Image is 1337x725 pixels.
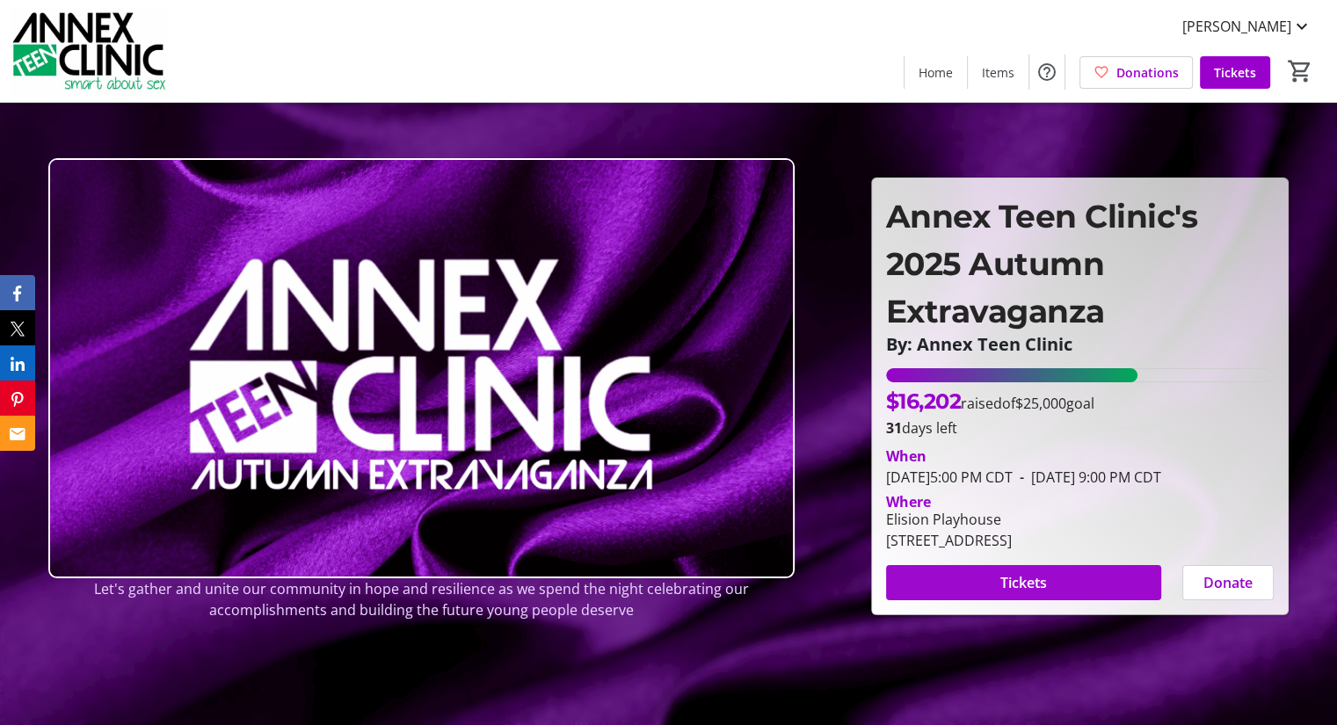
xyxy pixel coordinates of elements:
[886,368,1274,382] div: 64.80799999999999% of fundraising goal reached
[886,530,1012,551] div: [STREET_ADDRESS]
[1015,394,1066,413] span: $25,000
[886,388,962,414] span: $16,202
[886,446,926,467] div: When
[1079,56,1193,89] a: Donations
[1200,56,1270,89] a: Tickets
[11,7,167,95] img: Annex Teen Clinic's Logo
[905,56,967,89] a: Home
[886,197,1198,330] span: Annex Teen Clinic's 2025 Autumn Extravaganza
[886,565,1161,600] button: Tickets
[886,417,1274,439] p: days left
[886,509,1012,530] div: Elision Playhouse
[968,56,1028,89] a: Items
[94,579,749,620] span: Let's gather and unite our community in hope and resilience as we spend the night celebrating our...
[1013,468,1161,487] span: [DATE] 9:00 PM CDT
[886,468,1013,487] span: [DATE] 5:00 PM CDT
[1168,12,1326,40] button: [PERSON_NAME]
[886,386,1095,417] p: raised of goal
[1203,572,1253,593] span: Donate
[982,63,1014,82] span: Items
[1182,565,1274,600] button: Donate
[48,158,795,578] img: Campaign CTA Media Photo
[1116,63,1179,82] span: Donations
[886,335,1274,354] p: By: Annex Teen Clinic
[1182,16,1291,37] span: [PERSON_NAME]
[1214,63,1256,82] span: Tickets
[919,63,953,82] span: Home
[1000,572,1047,593] span: Tickets
[886,495,931,509] div: Where
[1029,54,1065,90] button: Help
[886,418,902,438] span: 31
[1284,55,1316,87] button: Cart
[1013,468,1031,487] span: -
